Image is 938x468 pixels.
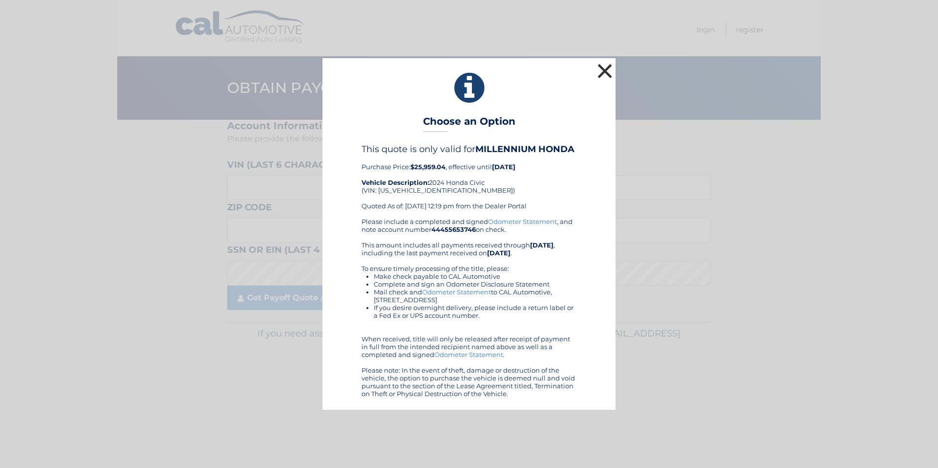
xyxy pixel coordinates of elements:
li: Mail check and to CAL Automotive, [STREET_ADDRESS] [374,288,576,304]
b: [DATE] [492,163,515,171]
strong: Vehicle Description: [362,178,429,186]
b: $25,959.04 [410,163,446,171]
h3: Choose an Option [423,115,515,133]
h4: This quote is only valid for [362,144,576,155]
a: Odometer Statement [434,351,503,358]
a: Odometer Statement [422,288,491,296]
a: Odometer Statement [488,218,557,225]
b: [DATE] [487,249,511,257]
button: × [595,61,615,81]
div: Purchase Price: , effective until 2024 Honda Civic (VIN: [US_VEHICLE_IDENTIFICATION_NUMBER]) Quot... [362,144,576,217]
li: Make check payable to CAL Automotive [374,272,576,280]
b: MILLENNIUM HONDA [475,144,575,155]
b: 44455653746 [431,225,476,233]
b: [DATE] [530,241,554,249]
li: Complete and sign an Odometer Disclosure Statement [374,280,576,288]
li: If you desire overnight delivery, please include a return label or a Fed Ex or UPS account number. [374,304,576,319]
div: Please include a completed and signed , and note account number on check. This amount includes al... [362,218,576,398]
